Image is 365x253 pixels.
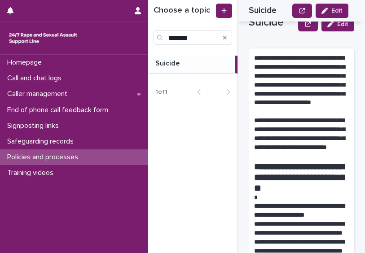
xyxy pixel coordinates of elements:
[4,169,61,177] p: Training videos
[4,137,81,146] p: Safeguarding records
[7,29,79,47] img: rhQMoQhaT3yELyF149Cw
[4,122,66,130] p: Signposting links
[316,4,348,18] button: Edit
[154,31,232,45] input: Search
[148,56,237,74] a: SuicideSuicide
[148,81,175,103] p: 1 of 1
[190,88,214,96] button: Back
[4,106,115,114] p: End of phone call feedback form
[249,16,295,29] p: Suicide
[214,88,237,96] button: Next
[337,21,348,27] span: Edit
[155,57,181,68] p: Suicide
[321,17,354,31] button: Edit
[249,5,277,16] h2: Suicide
[4,153,85,161] p: Policies and processes
[4,90,75,98] p: Caller management
[4,58,49,67] p: Homepage
[331,8,343,14] span: Edit
[154,5,214,16] h1: Choose a topic
[4,74,69,83] p: Call and chat logs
